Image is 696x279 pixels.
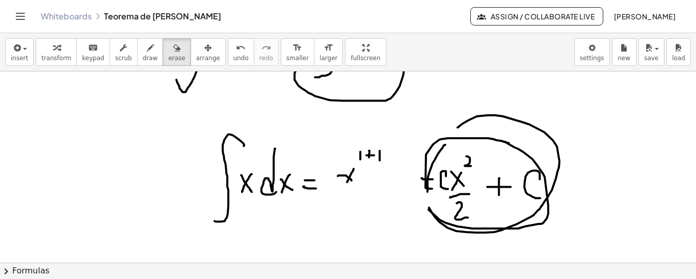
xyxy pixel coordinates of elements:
[110,38,138,66] button: scrub
[286,55,309,62] span: smaller
[88,42,98,54] i: keyboard
[314,38,343,66] button: format_sizelarger
[233,55,249,62] span: undo
[470,7,603,26] button: Assign / Collaborate Live
[36,38,77,66] button: transform
[638,38,664,66] button: save
[281,38,314,66] button: format_sizesmaller
[5,38,34,66] button: insert
[580,55,604,62] span: settings
[319,55,337,62] span: larger
[324,42,333,54] i: format_size
[41,55,71,62] span: transform
[644,55,658,62] span: save
[666,38,691,66] button: load
[613,12,676,21] span: [PERSON_NAME]
[259,55,273,62] span: redo
[115,55,132,62] span: scrub
[228,38,254,66] button: undoundo
[254,38,279,66] button: redoredo
[618,55,630,62] span: new
[196,55,220,62] span: arrange
[82,55,104,62] span: keypad
[163,38,191,66] button: erase
[143,55,158,62] span: draw
[351,55,380,62] span: fullscreen
[612,38,636,66] button: new
[137,38,164,66] button: draw
[261,42,271,54] i: redo
[41,11,92,21] a: Whiteboards
[292,42,302,54] i: format_size
[191,38,226,66] button: arrange
[168,55,185,62] span: erase
[11,55,28,62] span: insert
[76,38,110,66] button: keyboardkeypad
[12,8,29,24] button: Toggle navigation
[672,55,685,62] span: load
[345,38,386,66] button: fullscreen
[605,7,684,26] button: [PERSON_NAME]
[479,12,595,21] span: Assign / Collaborate Live
[236,42,246,54] i: undo
[574,38,610,66] button: settings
